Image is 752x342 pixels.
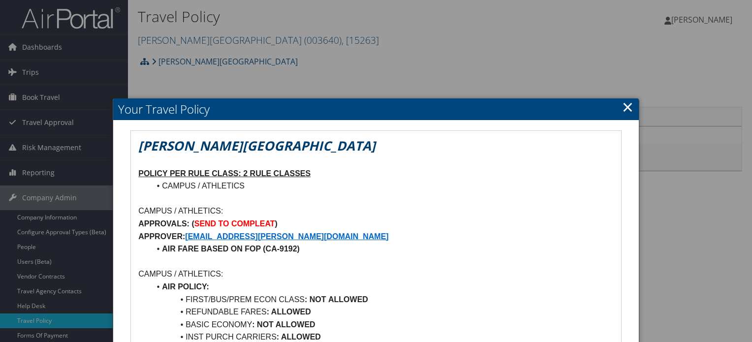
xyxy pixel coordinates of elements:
[277,333,321,341] strong: : ALLOWED
[194,219,275,228] strong: SEND TO COMPLEAT
[305,295,326,304] strong: : NOT
[138,268,614,280] p: CAMPUS / ATHLETICS:
[267,308,311,316] strong: : ALLOWED
[150,180,614,192] li: CAMPUS / ATHLETICS
[328,295,368,304] strong: ALLOWED
[150,318,614,331] li: BASIC ECONOMY
[275,219,278,228] strong: )
[622,97,633,117] a: Close
[138,219,189,228] strong: APPROVALS:
[252,320,315,329] strong: : NOT ALLOWED
[138,137,376,155] em: [PERSON_NAME][GEOGRAPHIC_DATA]
[138,205,614,218] p: CAMPUS / ATHLETICS:
[162,282,209,291] strong: AIR POLICY:
[113,98,639,120] h2: Your Travel Policy
[138,169,311,178] u: POLICY PER RULE CLASS: 2 RULE CLASSES
[150,306,614,318] li: REFUNDABLE FARES
[150,293,614,306] li: FIRST/BUS/PREM ECON CLASS
[185,232,388,241] a: [EMAIL_ADDRESS][PERSON_NAME][DOMAIN_NAME]
[138,232,185,241] strong: APPROVER:
[162,245,300,253] strong: AIR FARE BASED ON FOP (CA-9192)
[191,219,194,228] strong: (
